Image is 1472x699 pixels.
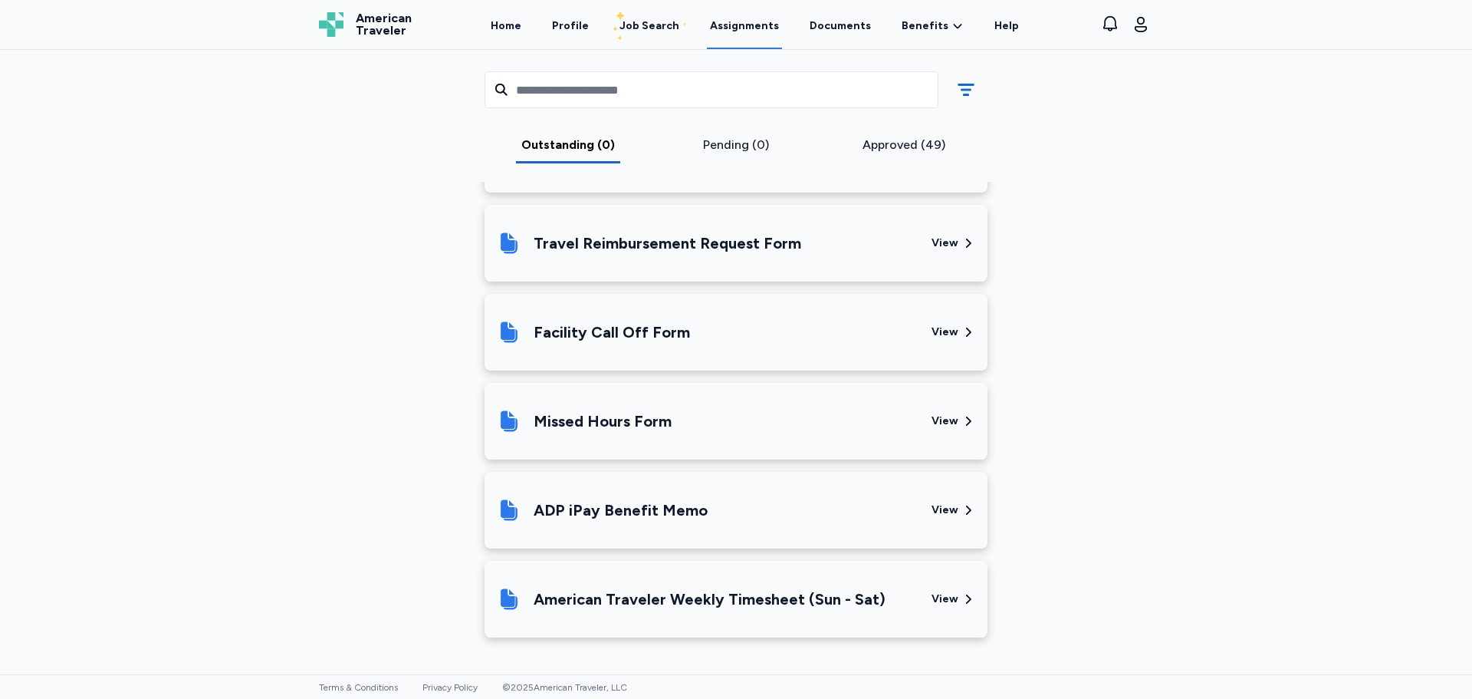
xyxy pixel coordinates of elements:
[932,236,958,251] div: View
[534,589,886,610] div: American Traveler Weekly Timesheet (Sun - Sat)
[932,592,958,607] div: View
[319,12,343,37] img: Logo
[707,2,782,49] a: Assignments
[319,682,398,693] a: Terms & Conditions
[659,136,814,154] div: Pending (0)
[356,12,412,37] span: American Traveler
[534,410,672,432] div: Missed Hours Form
[534,232,801,254] div: Travel Reimbursement Request Form
[534,500,708,521] div: ADP iPay Benefit Memo
[932,414,958,429] div: View
[826,136,981,154] div: Approved (49)
[534,321,690,343] div: Facility Call Off Form
[422,682,478,693] a: Privacy Policy
[902,18,964,34] a: Benefits
[932,503,958,518] div: View
[932,325,958,340] div: View
[902,18,948,34] span: Benefits
[619,18,679,34] div: Job Search
[491,136,646,154] div: Outstanding (0)
[502,682,627,693] span: © 2025 American Traveler, LLC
